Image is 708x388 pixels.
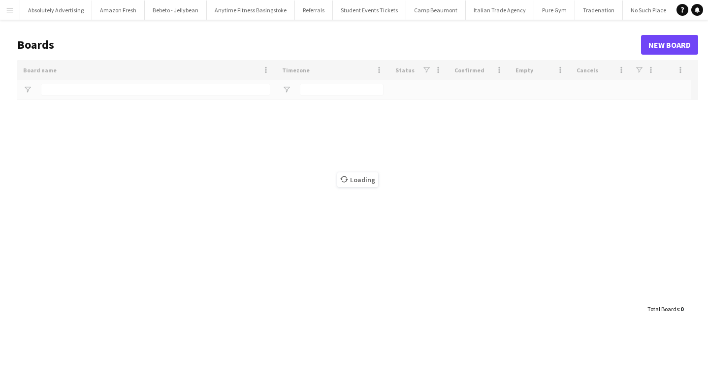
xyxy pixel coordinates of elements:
[333,0,406,20] button: Student Events Tickets
[92,0,145,20] button: Amazon Fresh
[17,37,641,52] h1: Boards
[647,305,679,313] span: Total Boards
[623,0,675,20] button: No Such Place
[647,299,683,319] div: :
[641,35,698,55] a: New Board
[680,305,683,313] span: 0
[534,0,575,20] button: Pure Gym
[20,0,92,20] button: Absolutely Advertising
[207,0,295,20] button: Anytime Fitness Basingstoke
[406,0,466,20] button: Camp Beaumont
[145,0,207,20] button: Bebeto - Jellybean
[337,172,378,187] span: Loading
[575,0,623,20] button: Tradenation
[466,0,534,20] button: Italian Trade Agency
[295,0,333,20] button: Referrals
